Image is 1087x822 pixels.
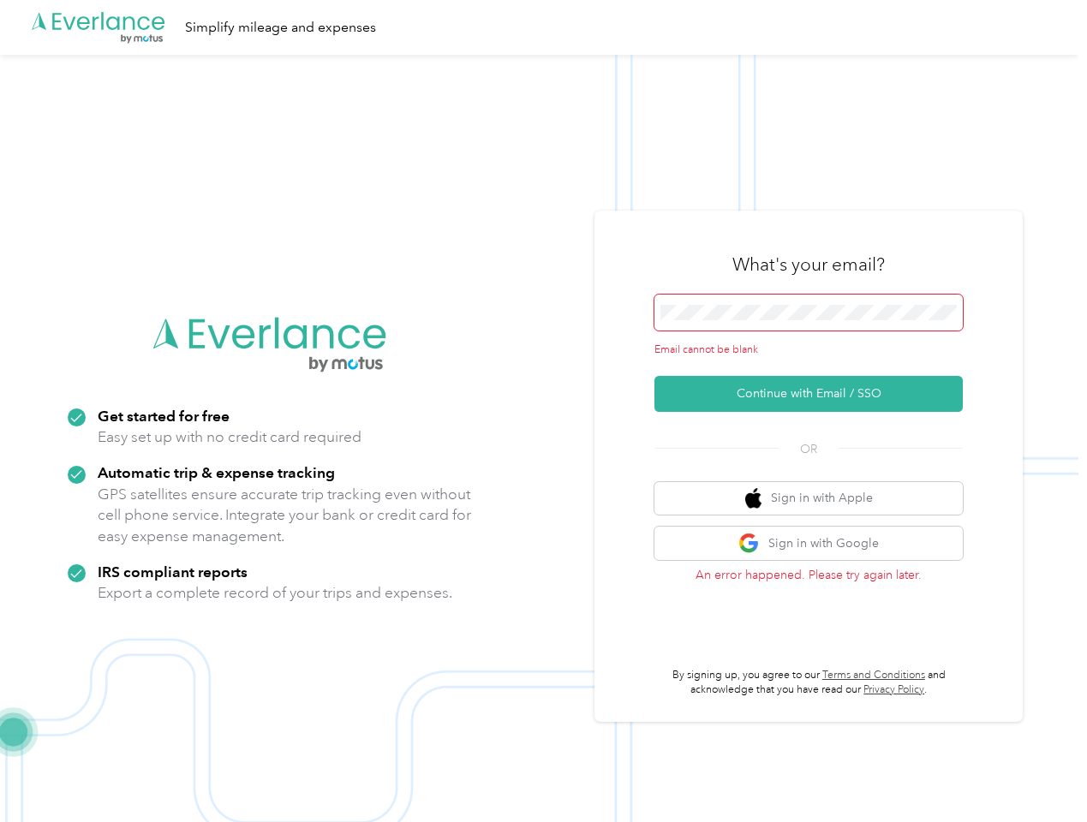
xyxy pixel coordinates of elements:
[654,342,963,358] div: Email cannot be blank
[98,407,230,425] strong: Get started for free
[654,566,963,584] p: An error happened. Please try again later.
[863,683,924,696] a: Privacy Policy
[654,527,963,560] button: google logoSign in with Google
[738,533,760,554] img: google logo
[98,582,452,604] p: Export a complete record of your trips and expenses.
[654,376,963,412] button: Continue with Email / SSO
[654,668,963,698] p: By signing up, you agree to our and acknowledge that you have read our .
[745,488,762,509] img: apple logo
[98,484,472,547] p: GPS satellites ensure accurate trip tracking even without cell phone service. Integrate your bank...
[98,426,361,448] p: Easy set up with no credit card required
[185,17,376,39] div: Simplify mileage and expenses
[98,463,335,481] strong: Automatic trip & expense tracking
[779,440,839,458] span: OR
[732,253,885,277] h3: What's your email?
[822,669,925,682] a: Terms and Conditions
[98,563,248,581] strong: IRS compliant reports
[654,482,963,515] button: apple logoSign in with Apple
